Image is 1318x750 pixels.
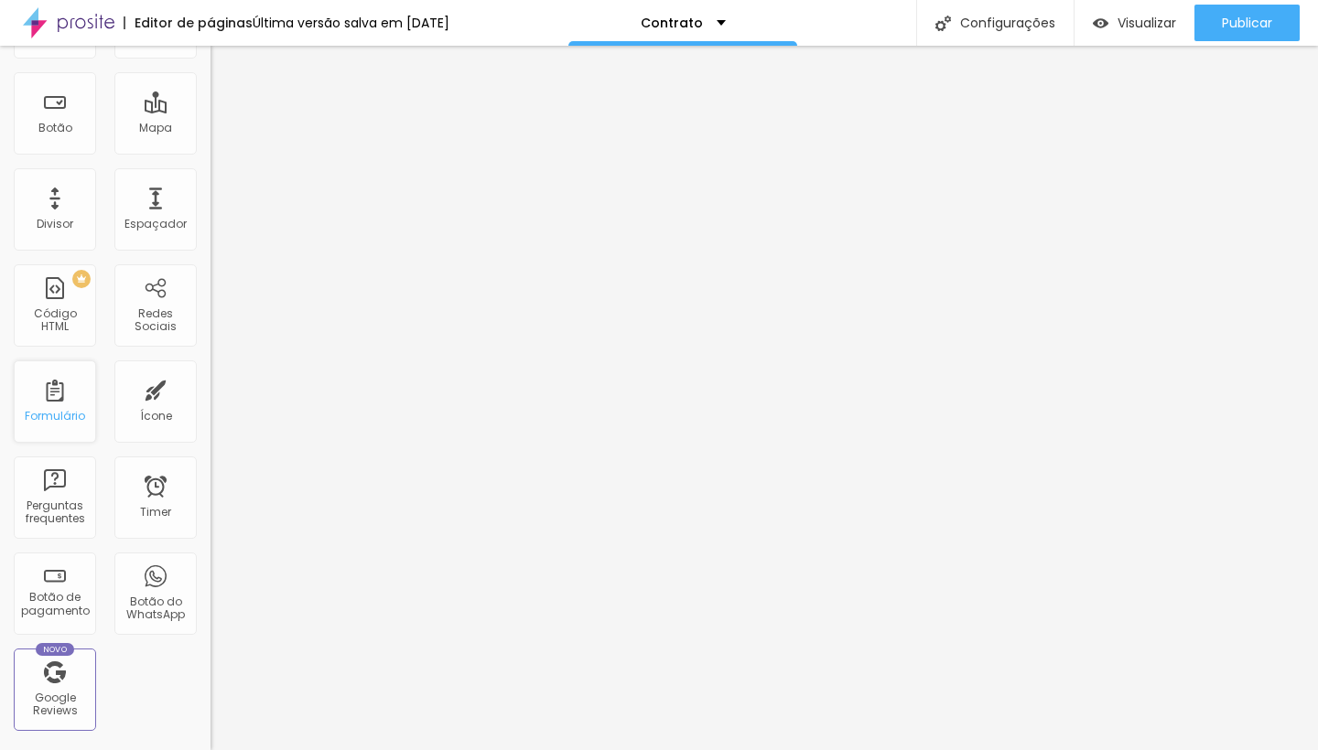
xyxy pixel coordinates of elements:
div: Última versão salva em [DATE] [253,16,449,29]
span: Publicar [1222,16,1272,30]
div: Botão de pagamento [18,591,91,617]
img: Icone [935,16,951,31]
iframe: Editor [211,46,1318,750]
div: Botão do WhatsApp [119,595,191,622]
button: Publicar [1194,5,1300,41]
span: Visualizar [1118,16,1176,30]
div: Perguntas frequentes [18,499,91,526]
div: Redes Sociais [119,307,191,334]
div: Mapa [139,122,172,134]
div: Timer [140,506,171,519]
img: view-1.svg [1093,16,1108,31]
button: Visualizar [1075,5,1194,41]
div: Google Reviews [18,691,91,718]
div: Divisor [37,218,73,230]
div: Espaçador [124,218,187,230]
div: Editor de páginas [124,16,253,29]
div: Botão [38,122,72,134]
div: Formulário [25,410,85,423]
div: Novo [36,643,75,656]
p: Contrato [641,16,703,29]
div: Ícone [140,410,172,423]
div: Código HTML [18,307,91,334]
